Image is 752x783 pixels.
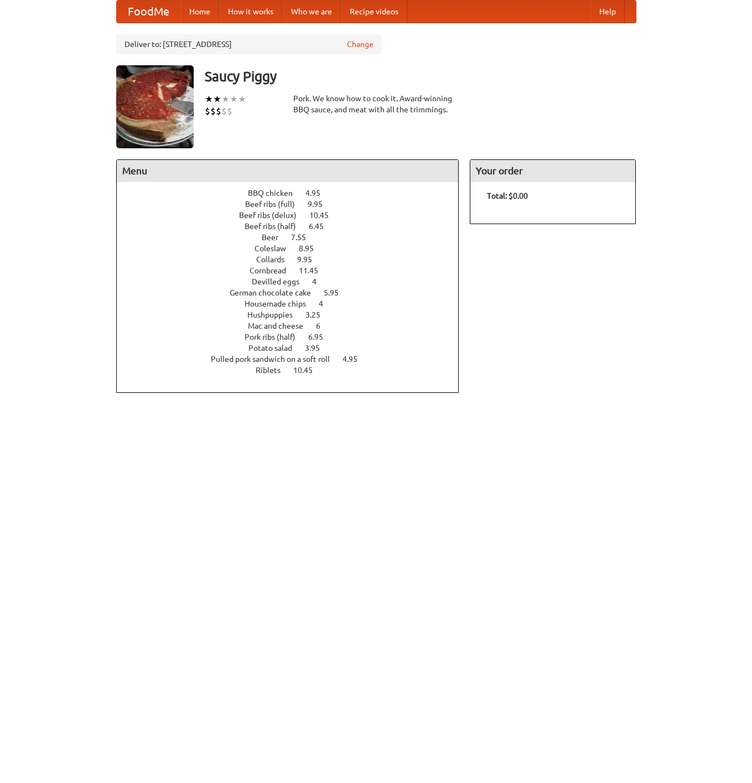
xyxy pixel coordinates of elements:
[230,288,359,297] a: German chocolate cake 5.95
[256,366,333,375] a: Riblets 10.45
[347,39,374,50] a: Change
[305,189,331,198] span: 4.95
[245,299,317,308] span: Housemade chips
[308,333,334,341] span: 6.95
[238,93,246,105] li: ★
[293,93,459,115] div: Pork. We know how to cook it. Award-winning BBQ sauce, and meat with all the trimmings.
[211,355,378,364] a: Pulled pork sandwich on a soft roll 4.95
[211,355,341,364] span: Pulled pork sandwich on a soft roll
[256,255,295,264] span: Collards
[205,93,213,105] li: ★
[312,277,328,286] span: 4
[299,266,329,275] span: 11.45
[116,65,194,148] img: angular.jpg
[117,1,180,23] a: FoodMe
[308,200,334,209] span: 9.95
[117,160,459,182] h4: Menu
[319,299,334,308] span: 4
[305,344,331,352] span: 3.95
[230,288,322,297] span: German chocolate cake
[305,310,331,319] span: 3.25
[291,233,317,242] span: 7.55
[245,299,344,308] a: Housemade chips 4
[590,1,625,23] a: Help
[239,211,349,220] a: Beef ribs (delux) 10.45
[282,1,341,23] a: Who we are
[299,244,325,253] span: 8.95
[252,277,337,286] a: Devilled eggs 4
[252,277,310,286] span: Devilled eggs
[487,191,528,200] b: Total: $0.00
[248,189,341,198] a: BBQ chicken 4.95
[470,160,635,182] h4: Your order
[239,211,308,220] span: Beef ribs (delux)
[247,310,341,319] a: Hushpuppies 3.25
[255,244,334,253] a: Coleslaw 8.95
[221,105,227,117] li: $
[247,310,304,319] span: Hushpuppies
[262,233,289,242] span: Beer
[309,222,335,231] span: 6.45
[248,344,303,352] span: Potato salad
[245,333,344,341] a: Pork ribs (half) 6.95
[316,322,331,330] span: 6
[116,34,382,54] div: Deliver to: [STREET_ADDRESS]
[250,266,297,275] span: Cornbread
[205,65,636,87] h3: Saucy Piggy
[180,1,219,23] a: Home
[216,105,221,117] li: $
[343,355,369,364] span: 4.95
[248,344,340,352] a: Potato salad 3.95
[205,105,210,117] li: $
[245,222,307,231] span: Beef ribs (half)
[341,1,407,23] a: Recipe videos
[256,366,292,375] span: Riblets
[248,322,341,330] a: Mac and cheese 6
[245,222,344,231] a: Beef ribs (half) 6.45
[256,255,333,264] a: Collards 9.95
[221,93,230,105] li: ★
[245,200,306,209] span: Beef ribs (full)
[245,333,307,341] span: Pork ribs (half)
[213,93,221,105] li: ★
[297,255,323,264] span: 9.95
[227,105,232,117] li: $
[248,322,314,330] span: Mac and cheese
[250,266,339,275] a: Cornbread 11.45
[262,233,326,242] a: Beer 7.55
[248,189,304,198] span: BBQ chicken
[210,105,216,117] li: $
[324,288,350,297] span: 5.95
[230,93,238,105] li: ★
[245,200,343,209] a: Beef ribs (full) 9.95
[309,211,340,220] span: 10.45
[255,244,297,253] span: Coleslaw
[293,366,324,375] span: 10.45
[219,1,282,23] a: How it works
